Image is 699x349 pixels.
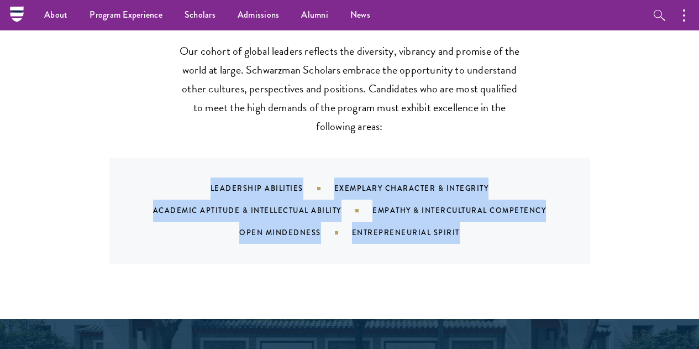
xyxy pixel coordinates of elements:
[372,205,574,216] div: Empathy & Intercultural Competency
[239,227,352,238] div: Open Mindedness
[334,183,517,194] div: Exemplary Character & Integrity
[178,41,521,136] p: Our cohort of global leaders reflects the diversity, vibrancy and promise of the world at large. ...
[211,183,334,194] div: Leadership Abilities
[153,205,372,216] div: Academic Aptitude & Intellectual Ability
[352,227,487,238] div: Entrepreneurial Spirit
